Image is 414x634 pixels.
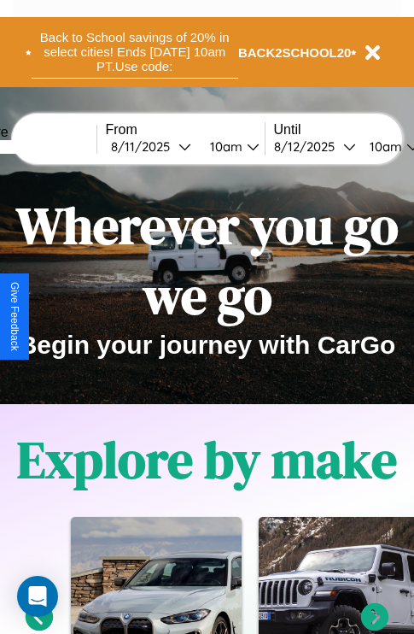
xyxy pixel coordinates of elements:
[17,576,58,617] div: Open Intercom Messenger
[361,138,406,155] div: 10am
[17,425,397,495] h1: Explore by make
[111,138,178,155] div: 8 / 11 / 2025
[201,138,247,155] div: 10am
[106,122,265,138] label: From
[106,138,196,156] button: 8/11/2025
[9,282,20,351] div: Give Feedback
[238,45,352,60] b: BACK2SCHOOL20
[274,138,343,155] div: 8 / 12 / 2025
[32,26,238,79] button: Back to School savings of 20% in select cities! Ends [DATE] 10am PT.Use code:
[196,138,265,156] button: 10am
